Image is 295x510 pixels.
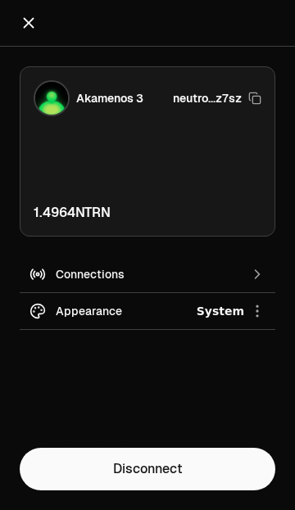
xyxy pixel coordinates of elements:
[56,303,187,319] div: Appearance
[20,11,38,34] button: Close
[35,82,68,115] img: Akamenos 3
[197,303,244,319] span: System
[20,448,275,490] button: Disconnect
[20,256,275,293] button: Connections
[20,293,275,330] button: AppearanceSystem
[34,203,261,223] div: 1.4964 NTRN
[76,90,143,106] div: Akamenos 3
[173,90,242,106] span: neutro...z7sz
[56,266,239,282] div: Connections
[173,90,261,106] button: neutro...z7sz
